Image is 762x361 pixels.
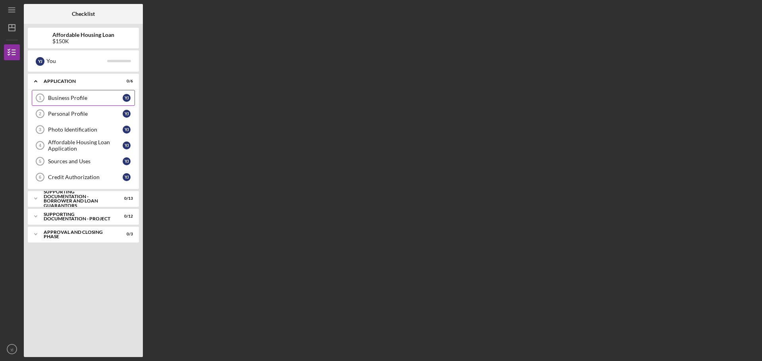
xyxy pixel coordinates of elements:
[44,79,113,84] div: Application
[32,153,135,169] a: 5Sources and Usesyj
[72,11,95,17] b: Checklist
[123,126,131,134] div: y j
[44,230,113,239] div: Approval and Closing Phase
[39,143,42,148] tspan: 4
[123,173,131,181] div: y j
[48,158,123,164] div: Sources and Uses
[123,94,131,102] div: y j
[44,212,113,221] div: Supporting Documentation - Project
[123,157,131,165] div: y j
[39,127,41,132] tspan: 3
[32,106,135,122] a: 2Personal Profileyj
[52,32,114,38] b: Affordable Housing Loan
[32,138,135,153] a: 4Affordable Housing Loan Applicationyj
[32,90,135,106] a: 1Business Profileyj
[39,96,41,100] tspan: 1
[123,110,131,118] div: y j
[52,38,114,44] div: $150K
[48,95,123,101] div: Business Profile
[119,232,133,237] div: 0 / 3
[36,57,44,66] div: y j
[123,141,131,149] div: y j
[4,341,20,357] button: yj
[48,111,123,117] div: Personal Profile
[48,139,123,152] div: Affordable Housing Loan Application
[48,126,123,133] div: Photo Identification
[44,189,113,208] div: Supporting Documentation - Borrower and Loan Guarantors
[39,159,41,164] tspan: 5
[46,54,107,68] div: You
[39,175,41,180] tspan: 6
[48,174,123,180] div: Credit Authorization
[39,111,41,116] tspan: 2
[32,122,135,138] a: 3Photo Identificationyj
[119,214,133,219] div: 0 / 12
[119,79,133,84] div: 0 / 6
[119,196,133,201] div: 0 / 13
[11,347,13,351] text: yj
[32,169,135,185] a: 6Credit Authorizationyj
